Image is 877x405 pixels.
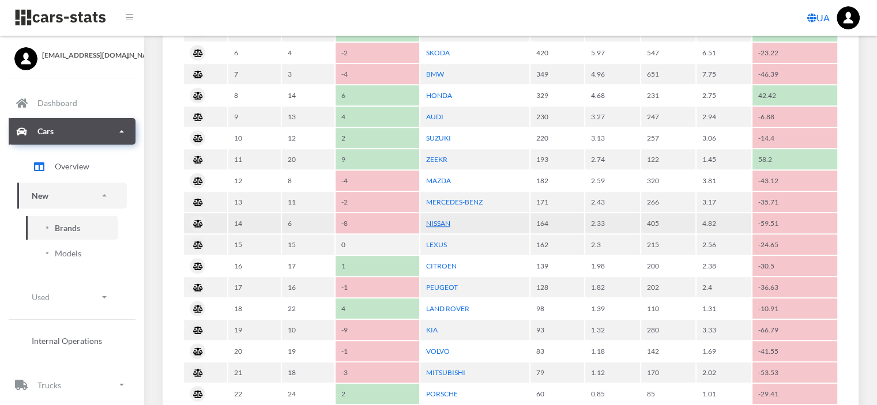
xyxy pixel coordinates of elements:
td: 2.4 [697,277,751,297]
td: 58.2 [752,149,837,169]
td: 1.32 [585,320,640,340]
td: 4.96 [585,64,640,84]
td: -1 [336,341,419,361]
td: 16 [228,256,281,276]
td: 164 [530,213,584,233]
td: 1.01 [697,384,751,404]
td: 2.94 [697,107,751,127]
td: 171 [530,192,584,212]
td: 18 [228,298,281,319]
a: Dashboard [9,90,135,116]
td: 18 [282,362,334,383]
span: Overview [55,160,89,172]
td: 1.45 [697,149,751,169]
td: 6 [282,213,334,233]
td: 1.18 [585,341,640,361]
td: 3.17 [697,192,751,212]
td: 266 [641,192,695,212]
a: MERCEDES-BENZ [426,198,483,206]
td: 24 [282,384,334,404]
td: 2.38 [697,256,751,276]
td: 11 [228,149,281,169]
td: 19 [228,320,281,340]
td: 1.12 [585,362,640,383]
td: -1 [336,277,419,297]
td: 15 [228,234,281,255]
img: navbar brand [14,9,107,27]
td: 4 [282,43,334,63]
td: -29.41 [752,384,837,404]
td: 2.33 [585,213,640,233]
a: Models [26,241,118,265]
td: 9 [228,107,281,127]
a: SKODA [426,48,450,57]
td: 16 [282,277,334,297]
td: 2.43 [585,192,640,212]
td: 1.39 [585,298,640,319]
td: 651 [641,64,695,84]
a: New [17,183,127,209]
td: 14 [228,213,281,233]
td: -8 [336,213,419,233]
td: 182 [530,171,584,191]
td: 4 [336,298,419,319]
a: HONDA [426,91,452,100]
td: 20 [282,149,334,169]
td: 215 [641,234,695,255]
td: 220 [530,128,584,148]
td: 15 [282,234,334,255]
td: 1.69 [697,341,751,361]
td: 3.27 [585,107,640,127]
td: 22 [228,384,281,404]
p: New [32,188,48,203]
a: Cars [9,118,135,145]
span: Brands [55,222,80,234]
a: LEXUS [426,240,447,249]
a: NISSAN [426,219,450,228]
td: 405 [641,213,695,233]
td: -4 [336,171,419,191]
td: 420 [530,43,584,63]
td: 19 [282,341,334,361]
td: 3.33 [697,320,751,340]
td: 2.75 [697,85,751,105]
td: 139 [530,256,584,276]
a: [EMAIL_ADDRESS][DOMAIN_NAME] [14,47,130,60]
td: 200 [641,256,695,276]
img: ... [837,6,860,29]
td: 8 [228,85,281,105]
td: -23.22 [752,43,837,63]
td: 3.81 [697,171,751,191]
td: 17 [228,277,281,297]
td: 8 [282,171,334,191]
span: Models [55,247,81,259]
a: Internal Operations [17,329,127,353]
td: -14.4 [752,128,837,148]
a: UA [803,6,834,29]
td: 349 [530,64,584,84]
span: [EMAIL_ADDRESS][DOMAIN_NAME] [42,50,130,60]
td: 2.3 [585,234,640,255]
td: 10 [228,128,281,148]
td: -30.5 [752,256,837,276]
td: 83 [530,341,584,361]
td: 2.59 [585,171,640,191]
td: 4.82 [697,213,751,233]
td: 2.74 [585,149,640,169]
a: PEUGEOT [426,283,458,292]
td: 202 [641,277,695,297]
td: 247 [641,107,695,127]
p: Trucks [37,378,61,392]
td: -2 [336,43,419,63]
td: 21 [228,362,281,383]
td: -66.79 [752,320,837,340]
a: Overview [17,152,127,181]
td: 4 [336,107,419,127]
td: 193 [530,149,584,169]
td: 12 [282,128,334,148]
td: 9 [336,149,419,169]
td: 280 [641,320,695,340]
td: -24.65 [752,234,837,255]
td: -3 [336,362,419,383]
